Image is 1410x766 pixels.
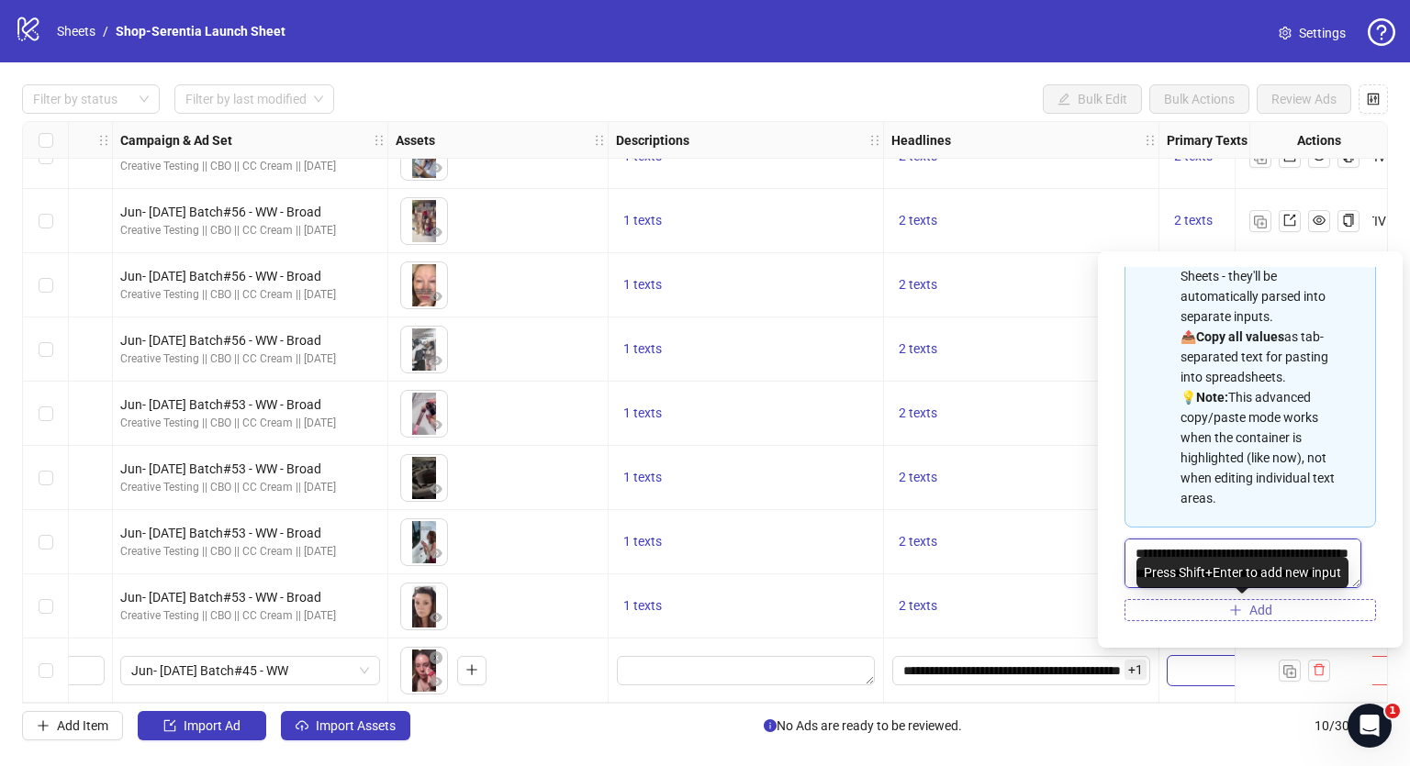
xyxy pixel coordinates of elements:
button: Preview [425,222,447,244]
button: Import Assets [281,711,410,740]
iframe: Intercom live chat [1348,704,1392,748]
button: Add [1125,599,1376,621]
strong: Actions [1297,130,1341,150]
div: Select row 3 [23,189,69,253]
div: Jun- [DATE] Batch#53 - WW - Broad [120,459,380,479]
strong: Descriptions [616,130,689,150]
button: 1 texts [616,339,669,361]
img: Asset 1 [401,391,447,437]
span: plus [1229,604,1242,616]
button: Bulk Actions [1149,84,1249,114]
img: Asset 1 [401,198,447,244]
div: 📋 from Excel/Google Sheets - they'll be automatically parsed into separate inputs. 📤 as tab-separ... [1181,226,1335,508]
span: control [1367,93,1380,105]
button: 2 texts [891,403,945,425]
img: Asset 1 [401,519,447,565]
span: 1 texts [623,277,662,292]
button: Delete [425,648,447,670]
img: Duplicate [1283,665,1296,678]
button: Configure table settings [1359,84,1388,114]
button: Import Ad [138,711,266,740]
span: 2 texts [1174,213,1213,228]
span: holder [593,134,606,147]
div: Select row 9 [23,574,69,638]
img: Asset 1 [401,648,447,694]
div: Select row 5 [23,317,69,382]
button: 1 texts [616,467,669,489]
span: 1 texts [623,534,662,549]
img: Asset 1 [401,455,447,501]
div: Select row 10 [23,638,69,703]
div: Jun- [DATE] Batch#56 - WW - Broad [120,330,380,350]
div: Select row 7 [23,446,69,510]
button: Add [457,656,487,685]
span: Jun- August 04 Batch#45 - WW [131,657,369,684]
span: holder [868,134,881,147]
span: eye [430,611,442,624]
span: eye [430,675,442,688]
span: eye [430,161,442,174]
button: Duplicate [1249,210,1271,232]
img: Asset 1 [401,327,447,372]
div: Select row 4 [23,253,69,317]
span: 1 texts [623,213,662,228]
span: holder [606,134,619,147]
div: Creative Testing || CBO || CC Cream || [DATE] [120,479,380,496]
button: 2 texts [1167,210,1220,232]
div: Jun- [DATE] Batch#56 - WW - Broad [120,266,380,286]
span: eye [430,418,442,431]
span: plus [37,719,50,732]
span: setting [1279,27,1292,39]
a: Settings [1264,18,1360,48]
div: Edit values [891,655,1151,686]
span: holder [373,134,386,147]
div: Creative Testing || CBO || CC Cream || [DATE] [120,286,380,304]
div: Jun- [DATE] Batch#56 - WW - Broad [120,202,380,222]
span: cloud-upload [296,719,308,732]
button: Add Item [22,711,123,740]
div: Creative Testing || CBO || CC Cream || [DATE] [120,607,380,625]
div: Resize Ad Name column [107,122,112,158]
span: 2 texts [899,598,937,613]
span: plus [465,663,478,676]
div: Edit values [1167,655,1335,686]
div: Select all rows [23,122,69,159]
span: 2 texts [899,277,937,292]
button: Preview [425,350,447,372]
strong: Campaign & Ad Set [120,130,232,150]
span: 1 texts [623,341,662,356]
span: eye [1313,214,1326,227]
button: Bulk Edit [1043,84,1142,114]
span: question-circle [1368,18,1395,46]
div: Resize Assets column [603,122,608,158]
strong: Note: [1196,390,1228,405]
div: Multi-text input container - paste or copy values [1113,266,1388,633]
span: holder [386,134,398,147]
span: + 1 [1125,660,1147,680]
span: export [1283,214,1296,227]
button: Duplicate [1279,660,1301,682]
button: 2 texts [891,210,945,232]
div: Creative Testing || CBO || CC Cream || [DATE] [120,350,380,368]
span: eye [430,290,442,303]
span: 10 / 300 items [1315,716,1388,736]
div: Select row 6 [23,382,69,446]
span: holder [110,134,123,147]
span: delete [1313,663,1326,676]
button: Preview [425,286,447,308]
span: eye [430,483,442,495]
span: holder [97,134,110,147]
div: Select row 8 [23,510,69,574]
span: Import Assets [316,718,396,733]
span: 2 texts [899,534,937,549]
img: Asset 1 [401,262,447,308]
span: 2 texts [899,405,937,420]
strong: Copy all values [1196,329,1284,344]
strong: Primary Texts [1167,130,1248,150]
button: 1 texts [616,595,669,617]
div: Resize Descriptions column [878,122,883,158]
div: Edit values [616,655,876,686]
button: 2 texts [891,531,945,553]
span: No Ads are ready to be reviewed. [764,716,962,736]
span: eye [430,226,442,239]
